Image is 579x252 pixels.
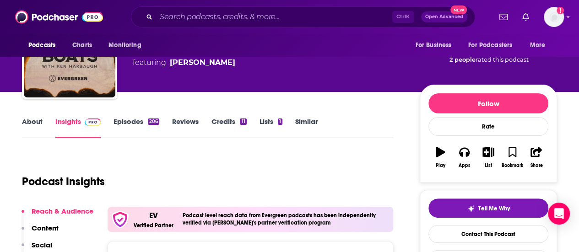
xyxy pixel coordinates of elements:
span: More [530,39,546,52]
img: User Profile [544,7,564,27]
a: Charts [66,37,97,54]
a: Credits11 [211,117,246,138]
svg: Add a profile image [557,7,564,14]
button: tell me why sparkleTell Me Why [428,198,548,218]
span: Tell Me Why [478,205,510,212]
span: rated this podcast [476,56,529,63]
p: Reach & Audience [32,207,93,215]
div: Search podcasts, credits, & more... [131,6,475,27]
span: Ctrl K [392,11,414,23]
button: Content [22,224,59,241]
div: 11 [240,118,246,125]
div: 1 [278,118,282,125]
span: Podcasts [28,39,55,52]
span: Open Advanced [425,15,463,19]
a: Reviews [172,117,199,138]
span: 2 people [449,56,476,63]
div: Bookmark [502,163,523,168]
a: About [22,117,43,138]
span: Logged in as AtriaBooks [544,7,564,27]
button: Play [428,141,452,174]
button: Bookmark [500,141,524,174]
p: EV [149,210,158,220]
h1: Podcast Insights [22,175,105,188]
a: Similar [295,117,318,138]
button: Follow [428,93,548,113]
button: open menu [524,37,557,54]
span: For Business [415,39,451,52]
a: Show notifications dropdown [519,9,533,25]
p: Content [32,224,59,232]
a: Show notifications dropdown [496,9,511,25]
h4: Podcast level reach data from Evergreen podcasts has been independently verified via [PERSON_NAME... [183,212,390,226]
div: A weekly podcast [133,46,306,68]
button: Apps [452,141,476,174]
img: verfied icon [111,210,129,228]
p: Social [32,241,52,249]
div: Share [530,163,542,168]
div: [PERSON_NAME] [170,57,235,68]
span: Monitoring [108,39,141,52]
a: InsightsPodchaser Pro [55,117,101,138]
img: Podchaser - Follow, Share and Rate Podcasts [15,8,103,26]
div: 206 [148,118,159,125]
button: Show profile menu [544,7,564,27]
button: Open AdvancedNew [421,11,467,22]
div: Apps [459,163,471,168]
button: Reach & Audience [22,207,93,224]
button: open menu [22,37,67,54]
div: Rate [428,117,548,136]
img: tell me why sparkle [467,205,475,212]
button: Share [525,141,548,174]
div: Open Intercom Messenger [548,203,570,225]
span: New [450,5,467,14]
div: Play [436,163,445,168]
a: Contact This Podcast [428,225,548,243]
button: open menu [102,37,153,54]
span: For Podcasters [468,39,512,52]
button: List [476,141,500,174]
input: Search podcasts, credits, & more... [156,10,392,24]
button: open menu [409,37,463,54]
a: Lists1 [260,117,282,138]
img: Podchaser Pro [85,118,101,126]
button: open menu [462,37,525,54]
span: Charts [72,39,92,52]
a: Episodes206 [114,117,159,138]
span: featuring [133,57,306,68]
div: List [485,163,492,168]
h5: Verified Partner [134,223,173,228]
